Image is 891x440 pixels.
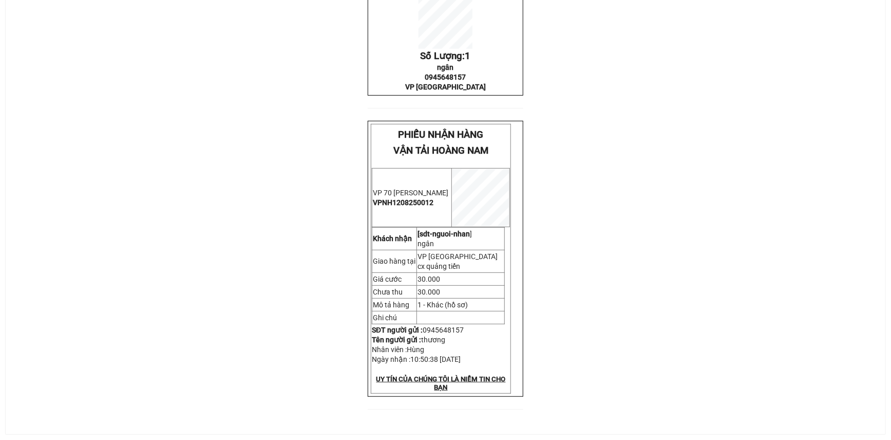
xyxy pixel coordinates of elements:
td: Giá cước [372,272,417,285]
td: Mô tả hàng [372,298,417,311]
span: 1 [465,50,470,62]
span: 0945648157 [425,73,466,81]
span: PHIẾU NHẬN HÀNG [30,6,115,17]
span: PHIẾU NHẬN HÀNG [399,129,484,140]
strong: [sdt-nguoi-nhan [418,230,470,238]
span: 10:50:38 [DATE] [410,355,461,363]
strong: SĐT người gửi : [372,326,423,334]
span: Số Lượng: [420,50,470,62]
strong: Khách nhận [373,234,412,243]
td: Ghi chú [372,311,417,324]
span: ngân [437,63,453,71]
span: UY TÍN CỦA CHÚNG TÔI LÀ NIỀM TIN CHO BẠN [376,375,506,391]
span: VP [GEOGRAPHIC_DATA] [418,252,498,261]
span: 0945648157 [423,326,464,334]
p: Ngày nhận : [372,355,510,363]
span: Hùng [407,345,424,354]
span: ngân [418,240,434,248]
span: VP 70 [PERSON_NAME] [373,189,448,197]
span: 1 - Khác (hồ sơ) [418,301,468,309]
span: 30.000 [418,288,440,296]
span: 30.000 [418,275,440,283]
span: VP [GEOGRAPHIC_DATA] [405,83,486,91]
span: ] [418,230,472,238]
span: VP 70 [PERSON_NAME] [5,57,67,76]
td: Giao hàng tại [372,250,417,272]
span: VPNH1208250012 [373,198,433,207]
td: Chưa thu [372,285,417,298]
span: thương [421,336,445,344]
span: VẬN TẢI HOÀNG NAM [393,145,488,156]
p: Nhân viên : [372,345,510,354]
span: VẬN TẢI HOÀNG NAM [25,19,120,30]
strong: Tên người gửi : [372,336,421,344]
span: cx quảng tiến [418,262,460,270]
